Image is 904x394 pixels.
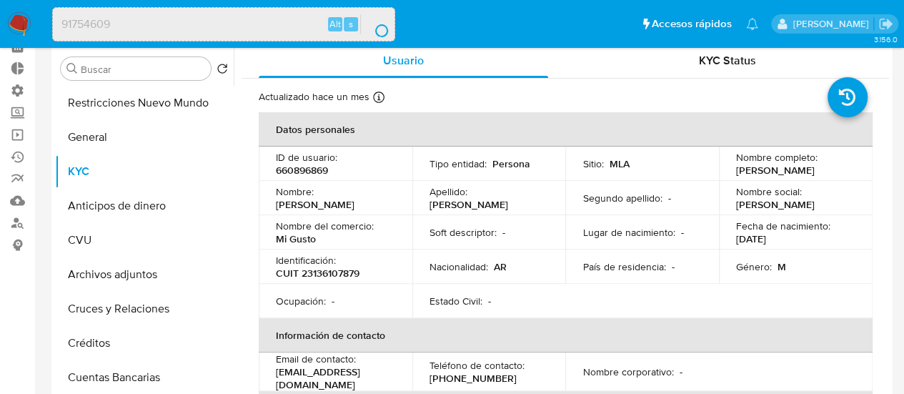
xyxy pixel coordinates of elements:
span: Accesos rápidos [652,16,732,31]
p: País de residencia : [582,260,665,273]
p: - [332,295,334,307]
p: Actualizado hace un mes [259,90,369,104]
p: AR [494,260,507,273]
p: - [502,226,505,239]
span: Usuario [383,52,424,69]
span: 3.156.0 [873,34,897,45]
p: Segundo apellido : [582,192,662,205]
p: Estado Civil : [429,295,482,307]
button: Cruces y Relaciones [55,292,234,326]
p: Email de contacto : [276,353,356,365]
button: search-icon [360,14,389,34]
p: Nombre social : [736,185,802,198]
p: [PERSON_NAME] [429,198,508,211]
p: MLA [609,157,629,170]
p: M [778,260,786,273]
p: Lugar de nacimiento : [582,226,675,239]
p: - [680,226,683,239]
p: - [679,365,682,378]
p: [PHONE_NUMBER] [429,372,517,385]
p: [PERSON_NAME] [276,198,354,211]
input: Buscar usuario o caso... [53,15,394,34]
button: Buscar [66,63,78,74]
p: - [667,192,670,205]
a: Salir [878,16,893,31]
p: - [488,295,491,307]
p: zoe.breuer@mercadolibre.com [793,17,873,31]
p: Nacionalidad : [429,260,488,273]
p: Nombre del comercio : [276,220,374,232]
p: Género : [736,260,772,273]
p: Mi Gusto [276,232,316,245]
p: Tipo entidad : [429,157,487,170]
p: - [671,260,674,273]
span: KYC Status [699,52,756,69]
p: Persona [492,157,530,170]
button: CVU [55,223,234,257]
p: Ocupación : [276,295,326,307]
span: Alt [329,17,341,31]
th: Información de contacto [259,318,873,353]
p: ID de usuario : [276,151,337,164]
p: Sitio : [582,157,603,170]
p: Apellido : [429,185,467,198]
button: Volver al orden por defecto [217,63,228,79]
span: s [349,17,353,31]
p: Nombre corporativo : [582,365,673,378]
p: [PERSON_NAME] [736,198,815,211]
p: [PERSON_NAME] [736,164,815,177]
button: Restricciones Nuevo Mundo [55,86,234,120]
th: Datos personales [259,112,873,147]
p: [EMAIL_ADDRESS][DOMAIN_NAME] [276,365,389,391]
button: Archivos adjuntos [55,257,234,292]
a: Notificaciones [746,18,758,30]
p: Identificación : [276,254,336,267]
p: CUIT 23136107879 [276,267,359,280]
p: Teléfono de contacto : [429,359,525,372]
button: Anticipos de dinero [55,189,234,223]
button: KYC [55,154,234,189]
input: Buscar [81,63,205,76]
p: 660896869 [276,164,328,177]
button: Créditos [55,326,234,360]
p: Fecha de nacimiento : [736,220,830,232]
p: Nombre completo : [736,151,818,164]
p: [DATE] [736,232,766,245]
p: Soft descriptor : [429,226,497,239]
button: General [55,120,234,154]
p: Nombre : [276,185,314,198]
